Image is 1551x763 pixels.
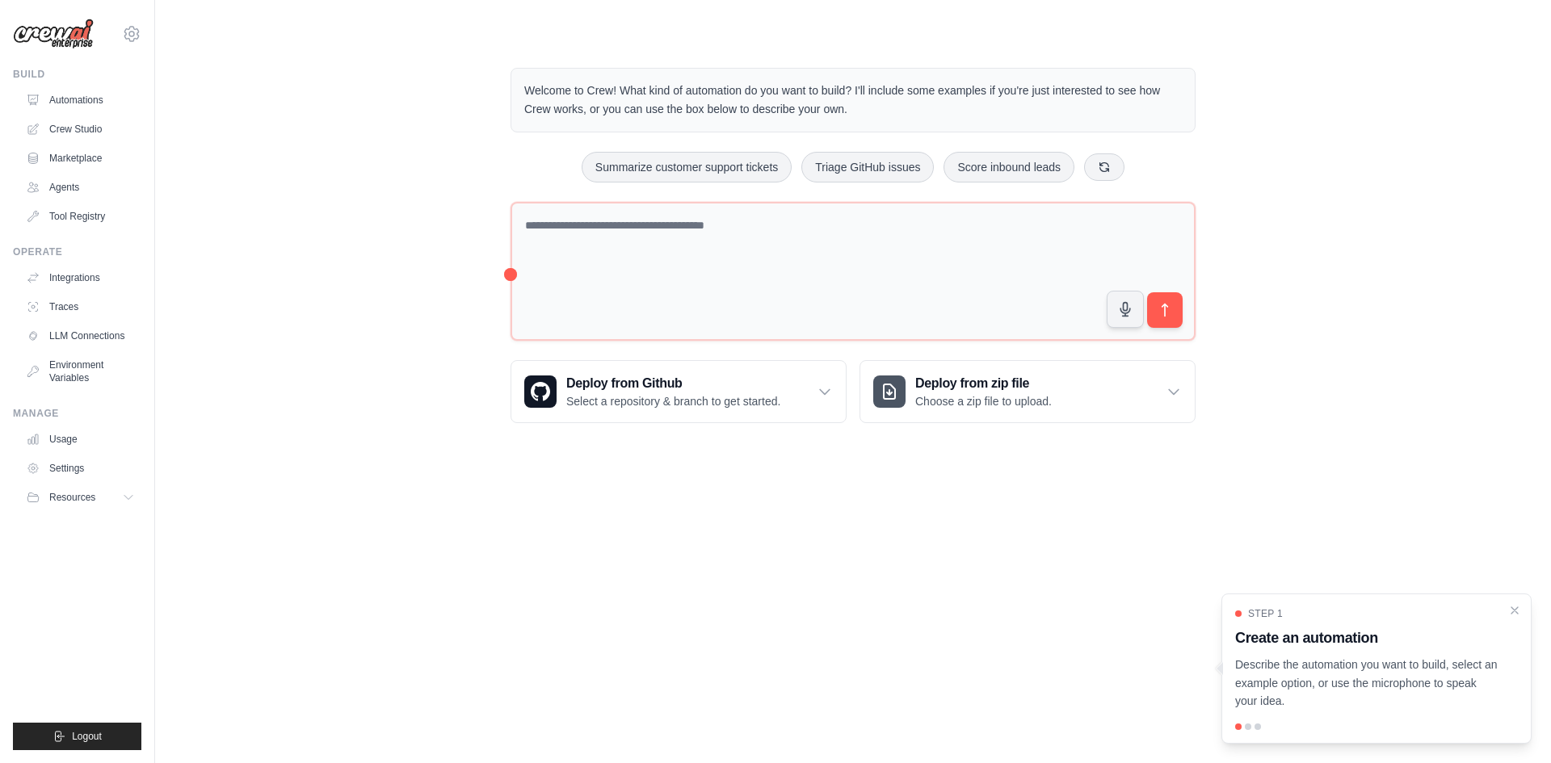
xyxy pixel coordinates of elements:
[19,116,141,142] a: Crew Studio
[19,203,141,229] a: Tool Registry
[19,323,141,349] a: LLM Connections
[19,145,141,171] a: Marketplace
[13,245,141,258] div: Operate
[915,374,1052,393] h3: Deploy from zip file
[19,352,141,391] a: Environment Variables
[19,87,141,113] a: Automations
[801,152,934,182] button: Triage GitHub issues
[1248,607,1283,620] span: Step 1
[524,82,1182,119] p: Welcome to Crew! What kind of automation do you want to build? I'll include some examples if you'...
[13,19,94,49] img: Logo
[19,174,141,200] a: Agents
[566,393,780,409] p: Select a repository & branch to get started.
[49,491,95,504] span: Resources
[72,730,102,743] span: Logout
[19,265,141,291] a: Integrations
[19,294,141,320] a: Traces
[1508,604,1521,617] button: Close walkthrough
[13,407,141,420] div: Manage
[915,393,1052,409] p: Choose a zip file to upload.
[19,455,141,481] a: Settings
[944,152,1074,182] button: Score inbound leads
[19,426,141,452] a: Usage
[566,374,780,393] h3: Deploy from Github
[1235,627,1498,649] h3: Create an automation
[1470,685,1551,763] iframe: Chat Widget
[582,152,792,182] button: Summarize customer support tickets
[13,723,141,750] button: Logout
[1235,656,1498,711] p: Describe the automation you want to build, select an example option, or use the microphone to spe...
[19,484,141,510] button: Resources
[13,68,141,81] div: Build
